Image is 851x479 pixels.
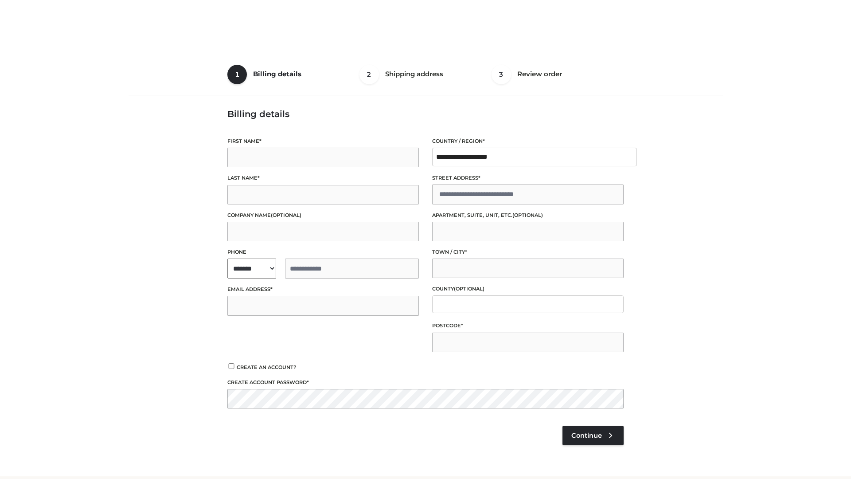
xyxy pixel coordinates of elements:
span: 3 [492,65,511,84]
label: Apartment, suite, unit, etc. [432,211,624,220]
label: County [432,285,624,293]
span: (optional) [454,286,484,292]
label: Last name [227,174,419,182]
a: Continue [562,426,624,445]
label: Company name [227,211,419,220]
span: Review order [517,70,562,78]
label: Country / Region [432,137,624,145]
span: (optional) [512,212,543,218]
label: Street address [432,174,624,182]
span: Create an account? [237,364,297,370]
label: Town / City [432,248,624,256]
span: (optional) [271,212,301,218]
label: First name [227,137,419,145]
span: Shipping address [385,70,443,78]
span: Continue [571,432,602,440]
label: Create account password [227,378,624,387]
h3: Billing details [227,109,624,119]
span: Billing details [253,70,301,78]
span: 1 [227,65,247,84]
label: Postcode [432,322,624,330]
input: Create an account? [227,363,235,369]
label: Email address [227,285,419,294]
span: 2 [359,65,379,84]
label: Phone [227,248,419,256]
